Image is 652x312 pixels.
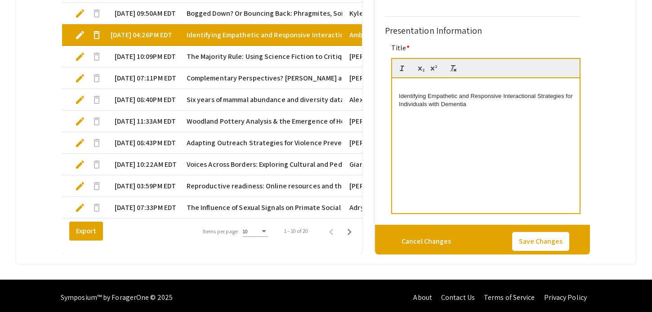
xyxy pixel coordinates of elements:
[91,202,102,213] span: delete
[107,111,179,132] mat-cell: [DATE] 11:33AM EDT
[91,73,102,84] span: delete
[385,24,581,37] div: Presentation Information
[75,51,85,62] span: edit
[75,181,85,192] span: edit
[91,181,102,192] span: delete
[203,227,239,236] div: Items per page:
[107,89,179,111] mat-cell: [DATE] 08:40PM EDT
[395,232,458,250] button: Cancel Changes
[91,138,102,148] span: delete
[91,51,102,62] span: delete
[187,30,483,40] span: Identifying Empathetic and Responsive Interactional Strategies for Individuals with Dementia
[322,222,340,240] button: Previous page
[91,30,102,40] span: delete
[187,181,458,192] span: Reproductive readiness: Online resources and their impact on birth control attitudes
[342,197,414,218] mat-cell: Adryth
[107,67,179,89] mat-cell: [DATE] 07:11PM EDT
[91,8,102,19] span: delete
[75,94,85,105] span: edit
[75,30,85,40] span: edit
[391,43,410,53] mat-label: Title
[441,293,475,302] a: Contact Us
[107,197,179,218] mat-cell: [DATE] 07:33PM EDT
[342,67,414,89] mat-cell: [PERSON_NAME]
[187,94,466,105] span: Six years of mammal abundance and diversity data from a suburban Massachusetts forest
[107,154,179,175] mat-cell: [DATE] 10:22AM EDT
[342,3,414,24] mat-cell: Kyley
[69,222,103,241] button: Export
[187,202,371,213] span: The Influence of Sexual Signals on Primate Social Behavior
[75,202,85,213] span: edit
[107,46,179,67] mat-cell: [DATE] 10:09PM EDT
[75,159,85,170] span: edit
[342,111,414,132] mat-cell: [PERSON_NAME]
[340,222,358,240] button: Next page
[107,3,179,24] mat-cell: [DATE] 09:50AM EDT
[91,116,102,127] span: delete
[342,46,414,67] mat-cell: [PERSON_NAME]
[91,159,102,170] span: delete
[75,73,85,84] span: edit
[75,8,85,19] span: edit
[484,293,535,302] a: Terms of Service
[187,138,543,148] span: Adapting Outreach Strategies for Violence Prevention ​and Relationship Education for Students wit...
[342,154,414,175] mat-cell: Giana
[75,138,85,148] span: edit
[107,175,179,197] mat-cell: [DATE] 03:59PM EDT
[544,293,587,302] a: Privacy Policy
[7,272,38,305] iframe: Chat
[243,228,268,235] mat-select: Items per page:
[187,116,517,127] span: Woodland Pottery Analysis & the Emergence of Horticulture at the 19-HD-99 Site in [GEOGRAPHIC_DATA]
[284,227,308,235] div: 1 – 10 of 20
[75,116,85,127] span: edit
[342,132,414,154] mat-cell: [PERSON_NAME]
[107,24,179,46] mat-cell: [DATE] 04:26PM EDT
[187,159,536,170] span: Voices Across Borders: Exploring Cultural and PedagogicalDistinctions in Italian and American Voc...
[243,228,248,235] span: 10
[342,175,414,197] mat-cell: [PERSON_NAME]
[187,51,410,62] span: The Majority Rule: Using Science Fiction to Critique Political Hypocrisy
[342,89,414,111] mat-cell: Alexa
[107,132,179,154] mat-cell: [DATE] 08:43PM EDT
[413,293,432,302] a: About
[399,92,573,109] p: Identifying Empathetic and Responsive Interactional Strategies for Individuals with Dementia
[91,94,102,105] span: delete
[512,232,569,250] button: Save Changes
[187,8,585,19] span: Bogged Down? Or Bouncing Back: Phragmites, Soil Heterogeneity, & Stream Hydrology Importance in R...
[187,73,583,84] span: Complementary Perspectives? [PERSON_NAME] and [PERSON_NAME] on Equity and the Tension between Jus...
[342,24,414,46] mat-cell: Amber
